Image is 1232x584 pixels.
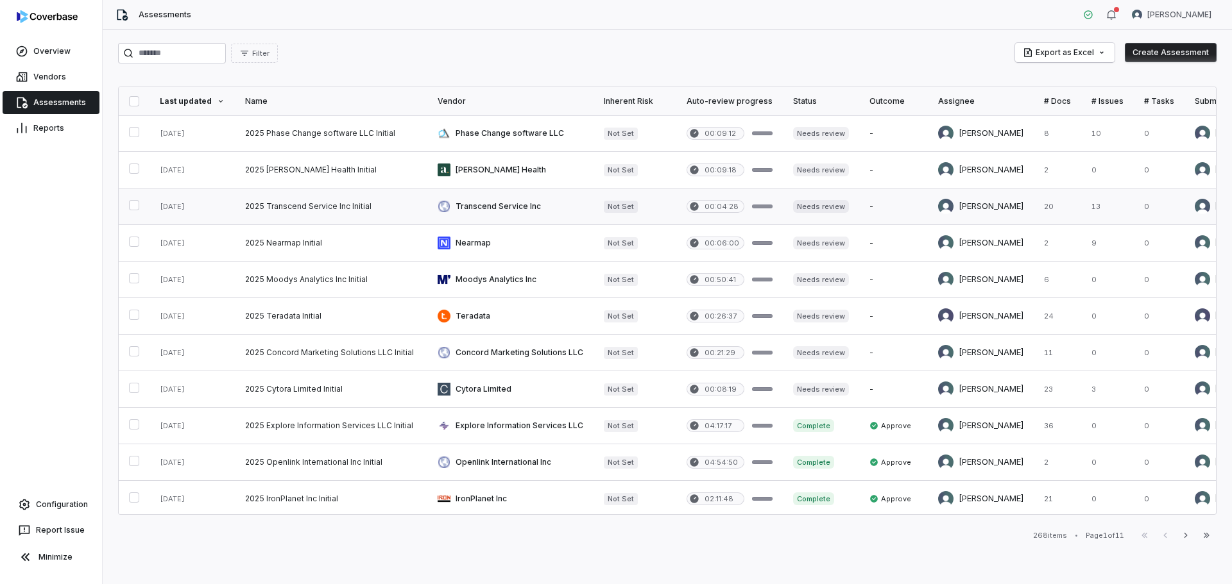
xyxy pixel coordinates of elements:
[1195,345,1210,360] img: REKHA KOTHANDARAMAN avatar
[1125,43,1217,62] button: Create Assessment
[859,298,928,335] td: -
[859,262,928,298] td: -
[1195,235,1210,251] img: Sean Wozniak avatar
[1132,10,1142,20] img: Melanie Lorent avatar
[3,117,99,140] a: Reports
[1195,308,1210,324] img: Kourtney Shields avatar
[5,544,97,570] button: Minimize
[938,272,954,287] img: Sean Wozniak avatar
[1195,455,1210,470] img: Sean Wozniak avatar
[859,335,928,371] td: -
[1091,96,1124,106] div: # Issues
[859,152,928,188] td: -
[859,371,928,408] td: -
[245,96,417,106] div: Name
[5,493,97,516] a: Configuration
[938,418,954,433] img: Sean Wozniak avatar
[793,96,849,106] div: Status
[859,188,928,225] td: -
[1195,418,1210,433] img: Sean Wozniak avatar
[604,96,666,106] div: Inherent Risk
[938,126,954,141] img: REKHA KOTHANDARAMAN avatar
[938,455,954,470] img: Sean Wozniak avatar
[938,308,954,324] img: Kourtney Shields avatar
[1195,126,1210,141] img: REKHA KOTHANDARAMAN avatar
[1124,5,1219,24] button: Melanie Lorent avatar[PERSON_NAME]
[3,65,99,88] a: Vendors
[231,44,278,63] button: Filter
[938,381,954,397] img: REKHA KOTHANDARAMAN avatar
[438,96,583,106] div: Vendor
[17,10,78,23] img: logo-D7KZi-bG.svg
[938,96,1023,106] div: Assignee
[859,225,928,262] td: -
[160,96,225,106] div: Last updated
[1195,381,1210,397] img: REKHA KOTHANDARAMAN avatar
[1086,531,1124,540] div: Page 1 of 11
[1144,96,1174,106] div: # Tasks
[3,40,99,63] a: Overview
[938,235,954,251] img: Sean Wozniak avatar
[1075,531,1078,540] div: •
[938,345,954,360] img: REKHA KOTHANDARAMAN avatar
[1033,531,1067,540] div: 268 items
[1195,272,1210,287] img: Sean Wozniak avatar
[859,115,928,152] td: -
[5,519,97,542] button: Report Issue
[1015,43,1115,62] button: Export as Excel
[139,10,191,20] span: Assessments
[1195,491,1210,506] img: Sean Wozniak avatar
[1044,96,1071,106] div: # Docs
[1195,162,1210,178] img: Brittany Durbin avatar
[869,96,918,106] div: Outcome
[3,91,99,114] a: Assessments
[687,96,773,106] div: Auto-review progress
[252,49,269,58] span: Filter
[938,199,954,214] img: Melanie Lorent avatar
[938,162,954,178] img: Brittany Durbin avatar
[938,491,954,506] img: Sean Wozniak avatar
[1147,10,1211,20] span: [PERSON_NAME]
[1195,199,1210,214] img: Melanie Lorent avatar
